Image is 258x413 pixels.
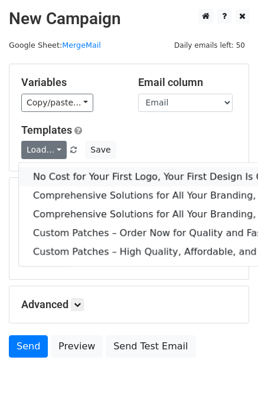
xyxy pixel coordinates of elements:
[199,356,258,413] iframe: Chat Widget
[106,335,195,358] a: Send Test Email
[21,76,120,89] h5: Variables
[21,141,67,159] a: Load...
[85,141,116,159] button: Save
[170,41,249,49] a: Daily emails left: 50
[170,39,249,52] span: Daily emails left: 50
[21,94,93,112] a: Copy/paste...
[9,41,101,49] small: Google Sheet:
[138,76,237,89] h5: Email column
[9,335,48,358] a: Send
[9,9,249,29] h2: New Campaign
[51,335,103,358] a: Preview
[62,41,101,49] a: MergeMail
[21,124,72,136] a: Templates
[21,298,237,311] h5: Advanced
